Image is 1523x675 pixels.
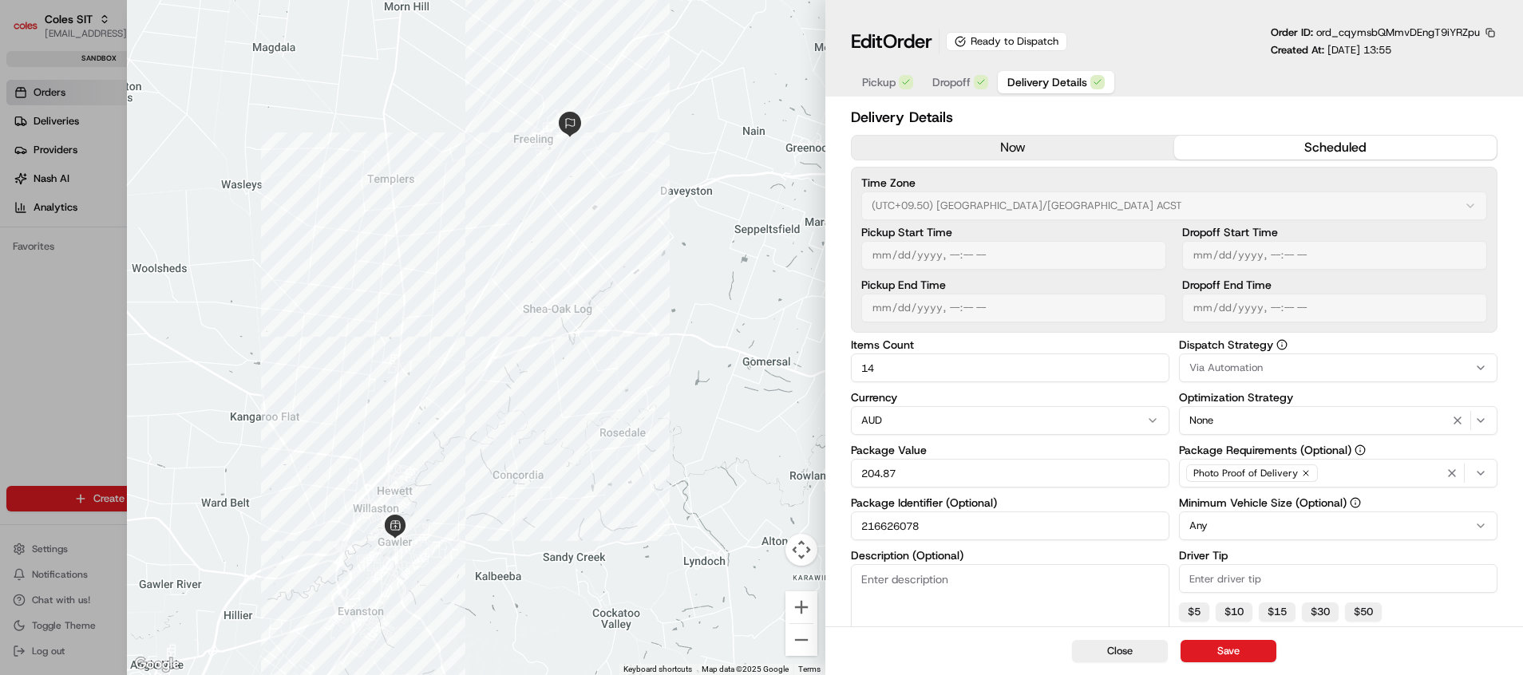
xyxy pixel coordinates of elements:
div: Start new chat [54,152,262,168]
a: Open this area in Google Maps (opens a new window) [131,654,184,675]
button: Map camera controls [785,534,817,566]
span: Map data ©2025 Google [702,665,789,673]
span: API Documentation [151,231,256,247]
p: Created At: [1271,43,1391,57]
button: $5 [1179,602,1209,622]
label: Dropoff Start Time [1182,227,1487,238]
img: Nash [16,16,48,48]
button: $30 [1302,602,1339,622]
span: None [1189,413,1213,428]
button: Minimum Vehicle Size (Optional) [1350,497,1361,508]
input: Enter package value [851,459,1169,487]
a: Terms [798,665,821,673]
label: Pickup End Time [861,279,1166,290]
button: Dispatch Strategy [1276,339,1288,350]
input: Enter driver tip [1179,564,1497,593]
button: scheduled [1174,136,1497,160]
label: Description (Optional) [851,550,1169,561]
label: Dispatch Strategy [1179,339,1497,350]
h1: Edit [851,29,932,54]
span: Dropoff [932,74,971,90]
button: None [1179,406,1497,435]
button: Start new chat [271,157,291,176]
label: Minimum Vehicle Size (Optional) [1179,497,1497,508]
button: Package Requirements (Optional) [1355,444,1366,456]
span: Knowledge Base [32,231,122,247]
span: Delivery Details [1007,74,1087,90]
label: Package Identifier (Optional) [851,497,1169,508]
label: Optimization Strategy [1179,392,1497,403]
label: Package Requirements (Optional) [1179,444,1497,456]
img: Google [131,654,184,675]
button: Zoom out [785,624,817,656]
h2: Delivery Details [851,106,1498,128]
span: Via Automation [1189,361,1263,375]
button: $15 [1259,602,1296,622]
button: Save [1181,640,1276,662]
img: 1736555255976-a54dd68f-1ca7-489b-9aae-adbdc363a1c4 [16,152,45,181]
label: Dropoff End Time [1182,279,1487,290]
div: Ready to Dispatch [946,32,1067,51]
span: ord_cqymsbQMmvDEngT9iYRZpu [1316,26,1480,39]
p: Order ID: [1271,26,1480,40]
span: Order [883,29,932,54]
span: Pickup [862,74,896,90]
label: Items Count [851,339,1169,350]
a: 💻API Documentation [129,225,263,254]
label: Package Value [851,444,1169,456]
label: Pickup Start Time [861,227,1166,238]
input: Clear [42,103,263,120]
span: Pylon [159,270,193,282]
button: $50 [1345,602,1382,622]
div: We're available if you need us! [54,168,202,181]
button: Close [1072,640,1168,662]
label: Driver Tip [1179,550,1497,561]
label: Time Zone [861,177,1488,188]
p: Welcome 👋 [16,64,291,89]
button: Zoom in [785,591,817,623]
button: Photo Proof of Delivery [1179,459,1497,487]
input: Enter items count [851,353,1169,382]
label: Currency [851,392,1169,403]
button: now [852,136,1174,160]
input: Enter package identifier [851,511,1169,540]
div: 💻 [135,233,148,246]
span: Photo Proof of Delivery [1193,467,1298,480]
button: $10 [1216,602,1252,622]
div: 📗 [16,233,29,246]
a: 📗Knowledge Base [10,225,129,254]
span: [DATE] 13:55 [1327,43,1391,57]
button: Keyboard shortcuts [623,664,692,675]
a: Powered byPylon [113,270,193,282]
button: Via Automation [1179,353,1497,382]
